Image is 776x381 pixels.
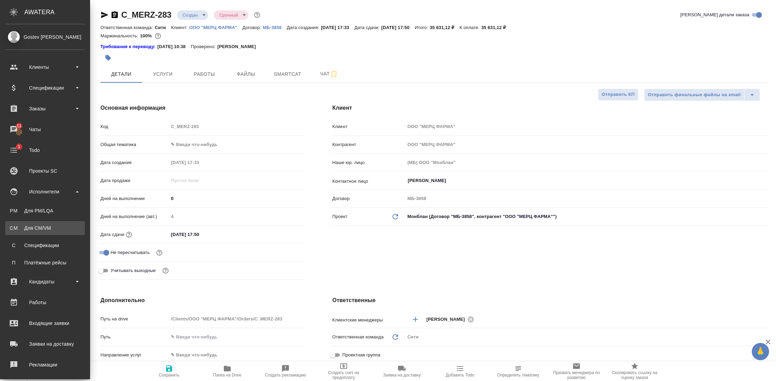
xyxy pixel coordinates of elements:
[105,70,138,79] span: Детали
[547,362,606,381] button: Призвать менеджера по развитию
[271,70,304,79] span: Smartcat
[2,356,88,373] a: Рекламации
[146,70,179,79] span: Услуги
[171,141,296,148] div: ✎ Введи что-нибудь
[168,314,305,324] input: Пустое поле
[5,297,85,308] div: Работы
[383,373,421,378] span: Заявка на доставку
[265,373,306,378] span: Создать рекламацию
[100,104,305,112] h4: Основная информация
[381,25,415,30] p: [DATE] 17:50
[755,344,766,359] span: 🙏
[263,24,287,30] a: МБ-3858
[111,249,150,256] span: Не пересчитывать
[431,362,489,381] button: Добавить Todo
[189,24,242,30] a: ООО "МЕРЦ ФАРМА"
[765,180,766,181] button: Open
[253,10,262,19] button: Доп статусы указывают на важность/срочность заказа
[256,362,315,381] button: Создать рекламацию
[100,50,116,65] button: Добавить тэг
[5,166,85,176] div: Проекты SC
[155,25,171,30] p: Сити
[497,373,539,378] span: Определить тематику
[332,317,405,324] p: Клиентские менеджеры
[168,157,229,167] input: Пустое поле
[168,332,305,342] input: ✎ Введи что-нибудь
[332,213,347,220] p: Проект
[332,178,405,185] p: Контактное лицо
[100,43,157,50] div: Нажми, чтобы открыть папку с инструкцией
[157,43,191,50] p: [DATE] 10:38
[100,177,168,184] p: Дата продажи
[5,318,85,328] div: Входящие заявки
[446,373,474,378] span: Добавить Todo
[315,362,373,381] button: Создать счет на предоплату
[5,103,85,114] div: Заказы
[752,343,769,360] button: 🙏
[610,370,660,380] span: Скопировать ссылку на оценку заказа
[405,157,768,167] input: Пустое поле
[312,70,346,78] span: Чат
[354,25,381,30] p: Дата сдачи:
[552,370,601,380] span: Призвать менеджера по развитию
[342,352,380,359] span: Проектная группа
[765,319,766,320] button: Open
[9,225,81,232] div: Для CM/VM
[430,25,459,30] p: 35 631,12 ₽
[217,12,240,18] button: Срочный
[100,43,157,50] a: Требования к переводу:
[405,139,768,149] input: Пустое поле
[602,91,635,99] span: Отправить КП
[9,259,81,266] div: Платёжные рейсы
[9,242,81,249] div: Спецификации
[405,211,768,223] div: Монблан (Договор "МБ-3858", контрагент "ООО "МЕРЦ ФАРМА"")
[12,123,26,129] span: 11
[100,33,140,38] p: Маржинальность:
[2,315,88,332] a: Входящие заявки
[168,121,305,131] input: Пустое поле
[332,104,768,112] h4: Клиент
[124,230,133,239] button: Если добавить услуги и заполнить их объемом, то дата рассчитается автоматически
[5,360,85,370] div: Рекламации
[332,141,405,148] p: Контрагент
[648,91,741,99] span: Отправить финальные файлы на email
[426,315,476,324] div: [PERSON_NAME]
[481,25,511,30] p: 35 631,12 ₽
[5,238,85,252] a: ССпецификации
[100,141,168,148] p: Общая тематика
[426,316,469,323] span: [PERSON_NAME]
[2,294,88,311] a: Работы
[168,211,305,221] input: Пустое поле
[191,43,218,50] p: Проверено:
[111,267,156,274] span: Учитывать выходные
[100,213,168,220] p: Дней на выполнение (авт.)
[321,25,354,30] p: [DATE] 17:33
[405,193,768,203] input: Пустое поле
[189,25,242,30] p: ООО "МЕРЦ ФАРМА"
[171,25,189,30] p: Клиент:
[100,159,168,166] p: Дата создания
[2,162,88,180] a: Проекты SC
[644,89,760,101] div: split button
[217,43,261,50] p: [PERSON_NAME]
[100,352,168,359] p: Направление услуг
[332,334,383,341] p: Ответственная команда
[680,11,749,18] span: [PERSON_NAME] детали заказа
[644,89,744,101] button: Отправить финальные файлы на email
[415,25,430,30] p: Итого:
[198,362,256,381] button: Папка на Drive
[121,10,171,19] a: C_MERZ-283
[168,175,229,185] input: Пустое поле
[242,25,263,30] p: Договор:
[287,25,321,30] p: Дата создания:
[330,70,338,78] svg: Подписаться
[5,187,85,197] div: Исполнители
[24,5,90,19] div: AWATERA
[332,296,768,305] h4: Ответственные
[100,334,168,341] p: Путь
[5,256,85,270] a: ППлатёжные рейсы
[263,25,287,30] p: МБ-3858
[2,142,88,159] a: 1Todo
[2,121,88,138] a: 11Чаты
[168,349,305,361] div: ✎ Введи что-нибудь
